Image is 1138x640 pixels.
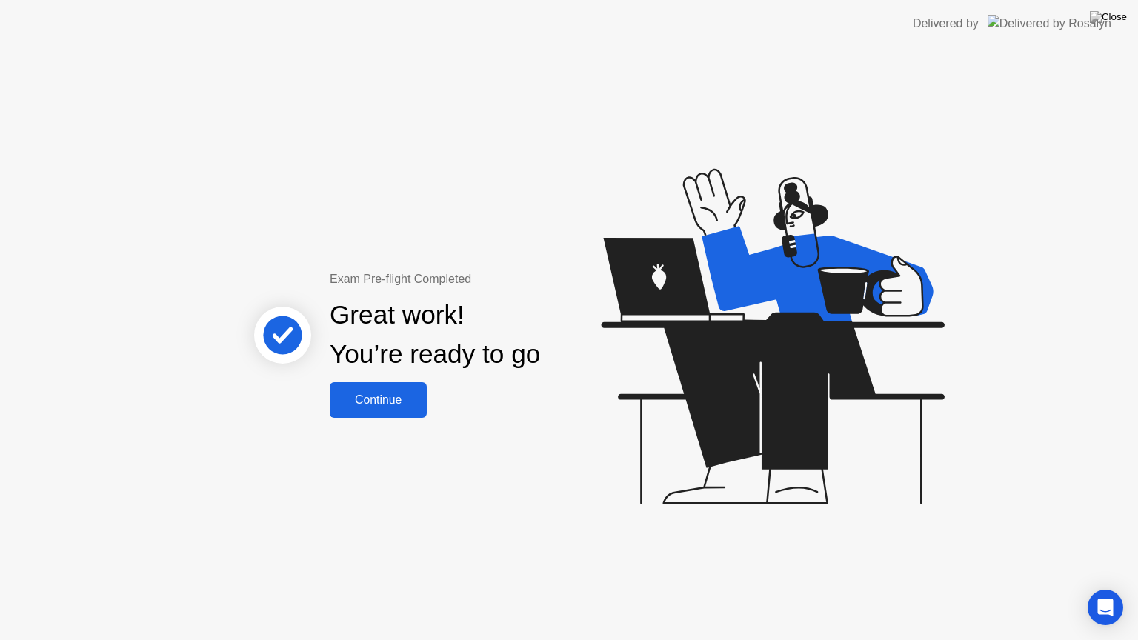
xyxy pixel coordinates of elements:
[988,15,1111,32] img: Delivered by Rosalyn
[334,393,422,407] div: Continue
[330,296,540,374] div: Great work! You’re ready to go
[330,382,427,418] button: Continue
[913,15,979,33] div: Delivered by
[1090,11,1127,23] img: Close
[1088,590,1123,625] div: Open Intercom Messenger
[330,270,636,288] div: Exam Pre-flight Completed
